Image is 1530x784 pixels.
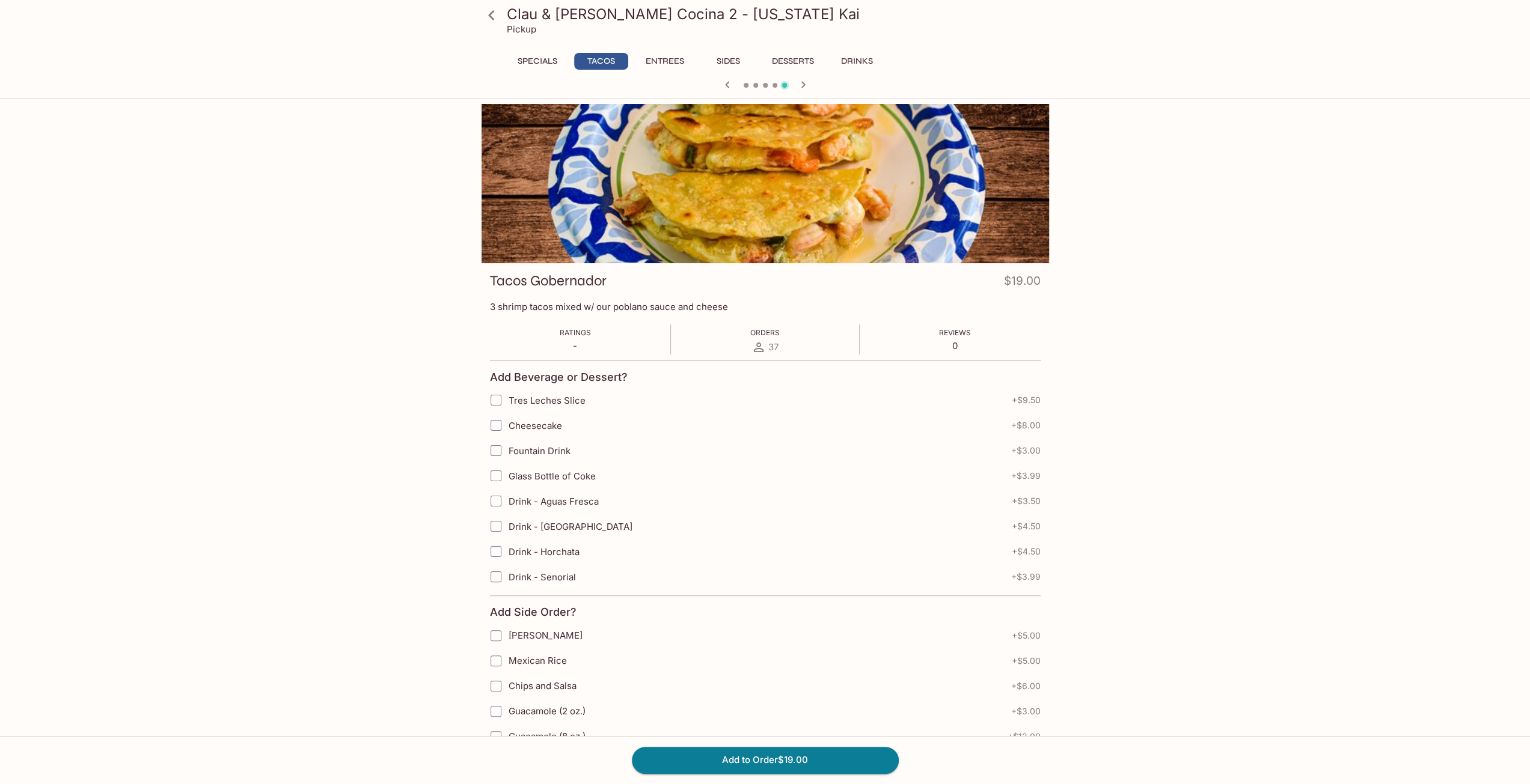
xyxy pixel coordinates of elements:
button: Tacos [574,53,628,70]
p: 3 shrimp tacos mixed w/ our poblano sauce and cheese [490,301,1041,312]
span: + $3.99 [1011,471,1041,481]
span: + $9.50 [1012,395,1041,405]
span: + $5.00 [1012,631,1041,640]
button: Drinks [830,53,884,70]
h3: Clau & [PERSON_NAME] Cocina 2 - [US_STATE] Kai [507,5,1044,23]
span: + $6.00 [1011,681,1041,691]
span: Tres Leches Slice [509,395,586,406]
span: + $8.00 [1011,421,1041,430]
span: Fountain Drink [509,445,571,457]
span: + $4.50 [1012,521,1041,531]
p: - [560,340,591,351]
span: Reviews [939,328,971,337]
span: + $3.50 [1012,496,1041,506]
p: Pickup [507,23,536,35]
button: Entrees [638,53,692,70]
span: Chips and Salsa [509,680,577,691]
span: + $3.99 [1011,572,1041,582]
span: Ratings [560,328,591,337]
span: Drink - Aguas Fresca [509,496,599,507]
h4: Add Side Order? [490,606,577,619]
span: + $12.00 [1008,732,1041,741]
span: Glass Bottle of Coke [509,470,596,482]
span: Drink - Senorial [509,571,576,583]
span: + $5.00 [1012,656,1041,666]
span: + $4.50 [1012,547,1041,556]
span: [PERSON_NAME] [509,630,583,641]
span: Cheesecake [509,420,562,431]
span: Orders [750,328,780,337]
h3: Tacos Gobernador [490,272,607,290]
span: Guacamole (8 oz.) [509,731,586,742]
span: + $3.00 [1011,707,1041,716]
span: Drink - [GEOGRAPHIC_DATA] [509,521,632,532]
button: Specials [510,53,565,70]
span: Drink - Horchata [509,546,580,558]
span: Guacamole (2 oz.) [509,705,586,717]
span: Mexican Rice [509,655,567,666]
h4: $19.00 [1004,272,1041,295]
button: Sides [702,53,756,70]
button: Add to Order$19.00 [632,747,899,773]
span: + $3.00 [1011,446,1041,455]
button: Desserts [765,53,821,70]
div: Tacos Gobernador [482,104,1049,263]
span: 37 [768,341,779,353]
h4: Add Beverage or Dessert? [490,371,628,384]
p: 0 [939,340,971,351]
